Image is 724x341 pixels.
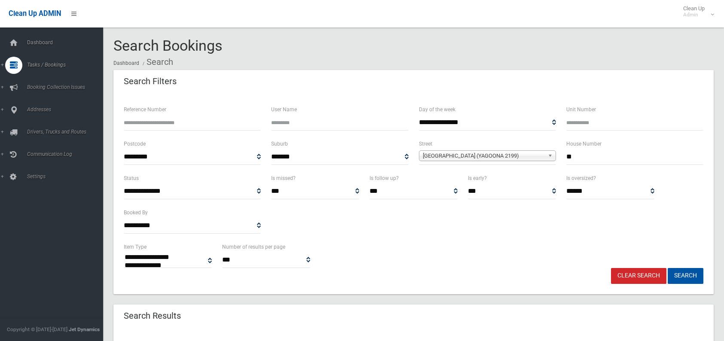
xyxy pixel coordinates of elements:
span: Settings [24,174,110,180]
header: Search Filters [113,73,187,90]
small: Admin [683,12,705,18]
span: Dashboard [24,40,110,46]
button: Search [668,268,703,284]
label: Day of the week [419,105,455,114]
label: Status [124,174,139,183]
label: Suburb [271,139,288,149]
span: Search Bookings [113,37,223,54]
a: Dashboard [113,60,139,66]
span: Clean Up [679,5,713,18]
strong: Jet Dynamics [69,326,100,332]
label: Is missed? [271,174,296,183]
label: User Name [271,105,297,114]
label: Booked By [124,208,148,217]
label: Is oversized? [566,174,596,183]
label: Postcode [124,139,146,149]
li: Search [141,54,173,70]
label: Is early? [468,174,487,183]
label: Number of results per page [222,242,285,252]
label: Reference Number [124,105,166,114]
label: Street [419,139,432,149]
span: Tasks / Bookings [24,62,110,68]
span: Addresses [24,107,110,113]
span: Clean Up ADMIN [9,9,61,18]
a: Clear Search [611,268,666,284]
label: Is follow up? [370,174,399,183]
span: Drivers, Trucks and Routes [24,129,110,135]
span: Booking Collection Issues [24,84,110,90]
span: Copyright © [DATE]-[DATE] [7,326,67,332]
label: Unit Number [566,105,596,114]
span: [GEOGRAPHIC_DATA] (YAGOONA 2199) [423,151,544,161]
span: Communication Log [24,151,110,157]
header: Search Results [113,308,191,324]
label: House Number [566,139,602,149]
label: Item Type [124,242,147,252]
